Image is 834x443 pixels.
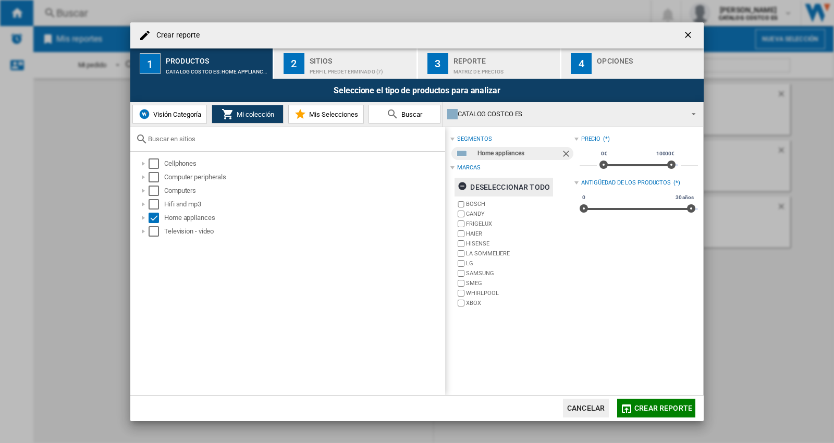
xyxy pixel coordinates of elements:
div: Television - video [164,226,444,237]
span: 30 años [674,193,695,202]
div: Opciones [597,53,700,64]
div: 2 [284,53,304,74]
div: Sitios [310,53,412,64]
div: CATALOG COSTCO ES [447,107,682,121]
div: 4 [571,53,592,74]
label: CANDY [466,210,574,218]
input: Buscar en sitios [148,135,440,143]
input: brand.name [458,270,464,277]
span: Buscar [399,110,422,118]
button: Visión Categoría [132,105,207,124]
label: HISENSE [466,240,574,248]
label: SAMSUNG [466,269,574,277]
button: Deseleccionar todo [455,178,553,196]
input: brand.name [458,240,464,247]
input: brand.name [458,290,464,297]
div: Matriz de precios [453,64,556,75]
button: Mis Selecciones [288,105,364,124]
div: Cellphones [164,158,444,169]
md-checkbox: Select [149,186,164,196]
label: SMEG [466,279,574,287]
label: LA SOMMELIERE [466,250,574,257]
input: brand.name [458,230,464,237]
button: Buscar [369,105,440,124]
md-checkbox: Select [149,226,164,237]
div: Deseleccionar todo [458,178,550,196]
button: 2 Sitios Perfil predeterminado (7) [274,48,418,79]
label: FRIGELUX [466,220,574,228]
div: Computer peripherals [164,172,444,182]
div: Perfil predeterminado (7) [310,64,412,75]
label: HAIER [466,230,574,238]
div: CATALOG COSTCO ES:Home appliances [166,64,268,75]
span: 0€ [599,150,609,158]
label: BOSCH [466,200,574,208]
input: brand.name [458,280,464,287]
span: Visión Categoría [151,110,201,118]
button: Mi colección [212,105,284,124]
md-checkbox: Select [149,199,164,210]
input: brand.name [458,220,464,227]
md-checkbox: Select [149,158,164,169]
div: Precio [581,135,600,143]
div: Home appliances [164,213,444,223]
div: 3 [427,53,448,74]
input: brand.name [458,201,464,208]
button: getI18NText('BUTTONS.CLOSE_DIALOG') [679,25,700,46]
input: brand.name [458,211,464,217]
button: Crear reporte [617,399,695,417]
span: Crear reporte [634,404,692,412]
span: 10000€ [655,150,676,158]
input: brand.name [458,250,464,257]
md-checkbox: Select [149,213,164,223]
div: Home appliances [477,147,560,160]
div: Seleccione el tipo de productos para analizar [130,79,704,102]
input: brand.name [458,300,464,306]
button: 4 Opciones [561,48,704,79]
div: Computers [164,186,444,196]
button: 3 Reporte Matriz de precios [418,48,561,79]
span: 0 [581,193,587,202]
button: Cancelar [563,399,609,417]
div: Reporte [453,53,556,64]
div: Marcas [457,164,480,172]
img: wiser-icon-blue.png [138,108,151,120]
div: segmentos [457,135,492,143]
input: brand.name [458,260,464,267]
span: Mi colección [234,110,274,118]
label: XBOX [466,299,574,307]
div: Hifi and mp3 [164,199,444,210]
ng-md-icon: getI18NText('BUTTONS.CLOSE_DIALOG') [683,30,695,42]
div: Productos [166,53,268,64]
button: 1 Productos CATALOG COSTCO ES:Home appliances [130,48,274,79]
ng-md-icon: Quitar [561,149,573,161]
label: LG [466,260,574,267]
span: Mis Selecciones [306,110,358,118]
h4: Crear reporte [151,30,200,41]
div: Antigüedad de los productos [581,179,671,187]
div: 1 [140,53,161,74]
label: WHIRLPOOL [466,289,574,297]
md-checkbox: Select [149,172,164,182]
